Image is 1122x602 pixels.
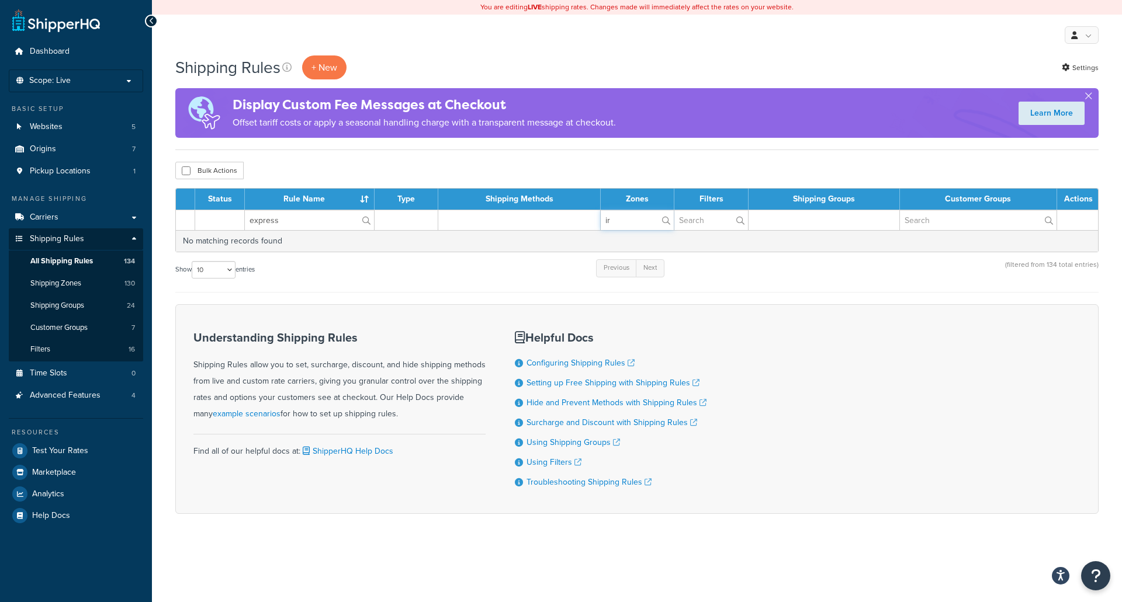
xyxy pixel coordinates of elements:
[131,368,136,378] span: 0
[9,440,143,461] a: Test Your Rates
[302,55,347,79] p: + New
[131,122,136,132] span: 5
[129,345,135,354] span: 16
[127,301,135,311] span: 24
[233,95,616,114] h4: Display Custom Fee Messages at Checkout
[193,434,486,460] div: Find all of our helpful docs at:
[32,511,70,521] span: Help Docs
[636,259,664,277] a: Next
[245,210,374,230] input: Search
[30,279,81,288] span: Shipping Zones
[900,210,1057,230] input: Search
[527,476,652,488] a: Troubleshooting Shipping Rules
[30,166,91,176] span: Pickup Locations
[30,368,67,378] span: Time Slots
[9,138,143,160] li: Origins
[9,273,143,294] li: Shipping Zones
[30,122,63,132] span: Websites
[131,391,136,401] span: 4
[601,210,674,230] input: Search
[30,345,50,354] span: Filters
[32,446,88,456] span: Test Your Rates
[9,295,143,316] li: Shipping Groups
[192,261,236,279] select: Showentries
[300,445,393,457] a: ShipperHQ Help Docs
[131,323,135,333] span: 7
[175,261,255,279] label: Show entries
[527,377,699,389] a: Setting up Free Shipping with Shipping Rules
[1081,561,1110,590] button: Open Resource Center
[30,323,88,333] span: Customer Groups
[9,339,143,360] li: Filters
[32,489,64,499] span: Analytics
[9,273,143,294] a: Shipping Zones 130
[9,116,143,138] li: Websites
[124,279,135,288] span: 130
[9,317,143,339] li: Customer Groups
[527,357,635,369] a: Configuring Shipping Rules
[601,189,674,210] th: Zones
[527,436,620,448] a: Using Shipping Groups
[9,104,143,114] div: Basic Setup
[30,213,58,222] span: Carriers
[9,207,143,228] a: Carriers
[9,339,143,360] a: Filters 16
[9,317,143,339] a: Customer Groups 7
[213,408,280,420] a: example scenarios
[528,2,542,12] b: LIVE
[124,256,135,266] span: 134
[9,250,143,272] li: All Shipping Rules
[900,189,1057,210] th: Customer Groups
[193,331,486,344] h3: Understanding Shipping Rules
[1062,60,1099,76] a: Settings
[9,250,143,272] a: All Shipping Rules 134
[9,385,143,406] a: Advanced Features 4
[674,210,748,230] input: Search
[245,189,375,210] th: Rule Name : activate to sort column ascending
[1057,189,1098,210] th: Actions
[9,427,143,437] div: Resources
[9,462,143,483] a: Marketplace
[515,331,707,344] h3: Helpful Docs
[9,41,143,62] a: Dashboard
[527,456,581,468] a: Using Filters
[1005,258,1099,283] div: (filtered from 134 total entries)
[30,301,84,311] span: Shipping Groups
[596,259,637,277] a: Previous
[9,228,143,361] li: Shipping Rules
[438,189,600,210] th: Shipping Methods
[32,468,76,478] span: Marketplace
[9,363,143,384] a: Time Slots 0
[132,144,136,154] span: 7
[9,505,143,526] a: Help Docs
[9,194,143,204] div: Manage Shipping
[12,9,100,32] a: ShipperHQ Home
[193,331,486,422] div: Shipping Rules allow you to set, surcharge, discount, and hide shipping methods from live and cus...
[9,295,143,316] a: Shipping Groups 24
[9,138,143,160] a: Origins 7
[749,189,899,210] th: Shipping Groups
[30,47,70,57] span: Dashboard
[176,230,1098,252] td: No matching records found
[30,391,101,401] span: Advanced Features
[175,162,244,179] button: Bulk Actions
[527,396,707,409] a: Hide and Prevent Methods with Shipping Rules
[175,88,233,138] img: duties-banner-06bc72dcb5fe05cb3f9472aba00be2ae8eb53ab6f0d8bb03d382ba314ac3c341.png
[30,256,93,266] span: All Shipping Rules
[30,234,84,244] span: Shipping Rules
[195,189,245,210] th: Status
[9,385,143,406] li: Advanced Features
[233,114,616,131] p: Offset tariff costs or apply a seasonal handling charge with a transparent message at checkout.
[527,416,697,429] a: Surcharge and Discount with Shipping Rules
[9,161,143,182] li: Pickup Locations
[29,76,71,86] span: Scope: Live
[133,166,136,176] span: 1
[9,483,143,504] a: Analytics
[1019,102,1085,125] a: Learn More
[9,116,143,138] a: Websites 5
